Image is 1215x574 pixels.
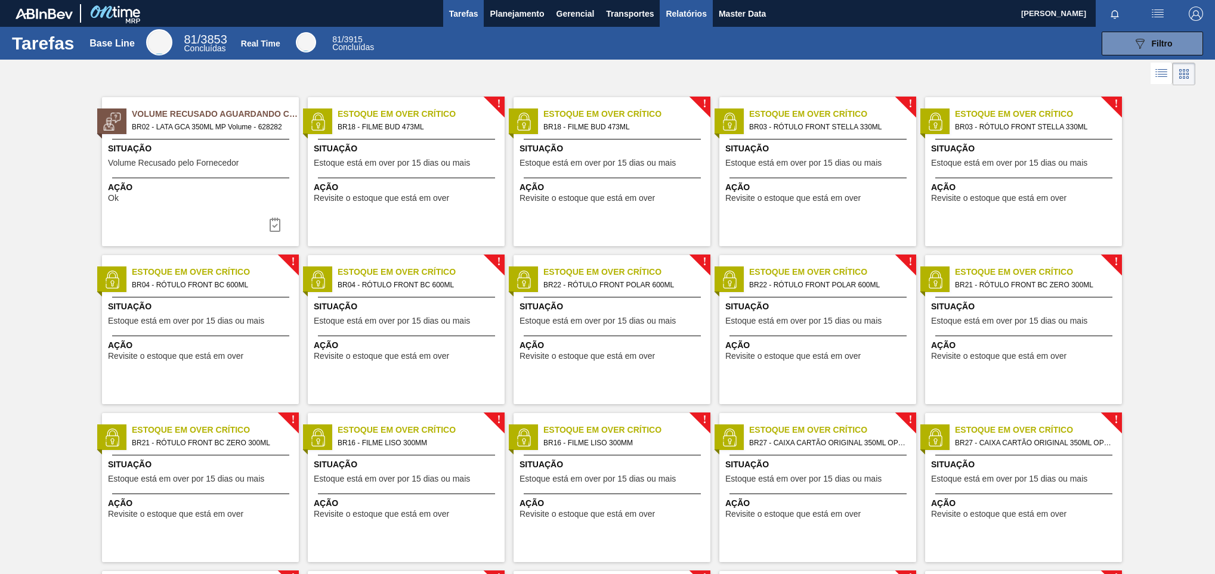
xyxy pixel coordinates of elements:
span: ! [291,415,295,424]
span: Situação [314,142,502,155]
span: Estoque está em over por 15 dias ou mais [931,474,1087,483]
button: icon-task-complete [261,213,289,237]
span: Estoque em Over Crítico [955,424,1122,436]
span: Ação [108,339,296,352]
button: Filtro [1102,32,1203,55]
img: status [926,113,944,131]
span: Concluídas [332,42,374,52]
img: status [721,271,738,288]
span: BR04 - RÓTULO FRONT BC 600ML [338,278,495,291]
span: Concluídas [184,44,226,53]
span: Ação [725,181,913,194]
img: TNhmsLtSVTkK8tSr43FrP2fwEKptu5GPRR3wAAAABJRU5ErkJggg== [16,8,73,19]
span: Revisite o estoque que está em over [931,510,1066,519]
span: Revisite o estoque que está em over [520,510,655,519]
span: Estoque em Over Crítico [749,266,916,278]
span: Revisite o estoque que está em over [314,194,449,203]
span: Estoque em Over Crítico [132,424,299,436]
h1: Tarefas [12,36,75,50]
span: Ação [314,181,502,194]
span: BR21 - RÓTULO FRONT BC ZERO 300ML [955,278,1112,291]
span: Revisite o estoque que está em over [314,510,449,519]
span: Situação [725,142,913,155]
button: Notificações [1096,5,1134,22]
img: status [309,271,327,288]
span: Situação [108,142,296,155]
span: Ação [314,497,502,510]
span: Situação [108,458,296,471]
span: Estoque está em over por 15 dias ou mais [520,159,676,167]
span: Revisite o estoque que está em over [725,352,861,361]
div: Visão em Lista [1151,63,1173,85]
span: ! [1114,257,1118,266]
span: ! [908,100,912,108]
span: Situação [931,458,1119,471]
span: Revisite o estoque que está em over [314,352,449,361]
span: Master Data [719,7,766,21]
img: Logout [1189,7,1203,21]
span: Volume Recusado Aguardando Ciência [132,108,299,120]
span: Transportes [606,7,654,21]
span: ! [497,100,500,108]
img: status [103,113,121,131]
img: status [515,113,533,131]
span: ! [1114,100,1118,108]
span: Filtro [1152,39,1173,48]
span: Estoque está em over por 15 dias ou mais [520,474,676,483]
span: Estoque está em over por 15 dias ou mais [520,317,676,325]
span: Volume Recusado pelo Fornecedor [108,159,239,167]
span: BR22 - RÓTULO FRONT POLAR 600ML [543,278,701,291]
span: Revisite o estoque que está em over [725,194,861,203]
span: BR21 - RÓTULO FRONT BC ZERO 300ML [132,436,289,449]
span: Estoque em Over Crítico [955,108,1122,120]
span: Revisite o estoque que está em over [108,352,243,361]
span: Estoque em Over Crítico [338,108,505,120]
span: BR18 - FILME BUD 473ML [338,120,495,134]
span: ! [703,257,706,266]
span: Situação [725,458,913,471]
span: Situação [314,458,502,471]
span: Revisite o estoque que está em over [931,352,1066,361]
span: Ação [931,339,1119,352]
img: status [103,271,121,288]
span: Estoque está em over por 15 dias ou mais [108,317,264,325]
span: Estoque está em over por 15 dias ou mais [725,474,882,483]
img: status [926,271,944,288]
span: Estoque está em over por 15 dias ou mais [314,159,470,167]
span: Revisite o estoque que está em over [520,194,655,203]
span: Ação [931,181,1119,194]
span: Ação [725,497,913,510]
span: Estoque em Over Crítico [338,266,505,278]
span: Estoque em Over Crítico [338,424,505,436]
span: Gerencial [557,7,595,21]
span: Situação [520,458,707,471]
span: Estoque está em over por 15 dias ou mais [931,317,1087,325]
div: Base Line [184,35,227,52]
img: userActions [1151,7,1165,21]
span: Estoque está em over por 15 dias ou mais [314,317,470,325]
span: BR03 - RÓTULO FRONT STELLA 330ML [749,120,907,134]
span: Estoque está em over por 15 dias ou mais [725,317,882,325]
span: BR22 - RÓTULO FRONT POLAR 600ML [749,278,907,291]
span: Ação [725,339,913,352]
div: Completar tarefa: 30328469 [261,213,289,237]
div: Base Line [89,38,135,49]
span: Estoque está em over por 15 dias ou mais [931,159,1087,167]
span: ! [908,415,912,424]
span: Estoque em Over Crítico [132,266,299,278]
span: Revisite o estoque que está em over [520,352,655,361]
span: Situação [931,300,1119,313]
span: Situação [931,142,1119,155]
img: status [103,429,121,446]
span: ! [1114,415,1118,424]
span: BR27 - CAIXA CARTÃO ORIGINAL 350ML OPEN CORNER [749,436,907,449]
span: BR16 - FILME LISO 300MM [543,436,701,449]
span: Estoque em Over Crítico [749,108,916,120]
span: Estoque em Over Crítico [543,266,710,278]
img: icon-task-complete [268,218,282,232]
div: Real Time [332,36,374,51]
span: ! [497,257,500,266]
span: Revisite o estoque que está em over [931,194,1066,203]
span: ! [908,257,912,266]
img: status [721,429,738,446]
